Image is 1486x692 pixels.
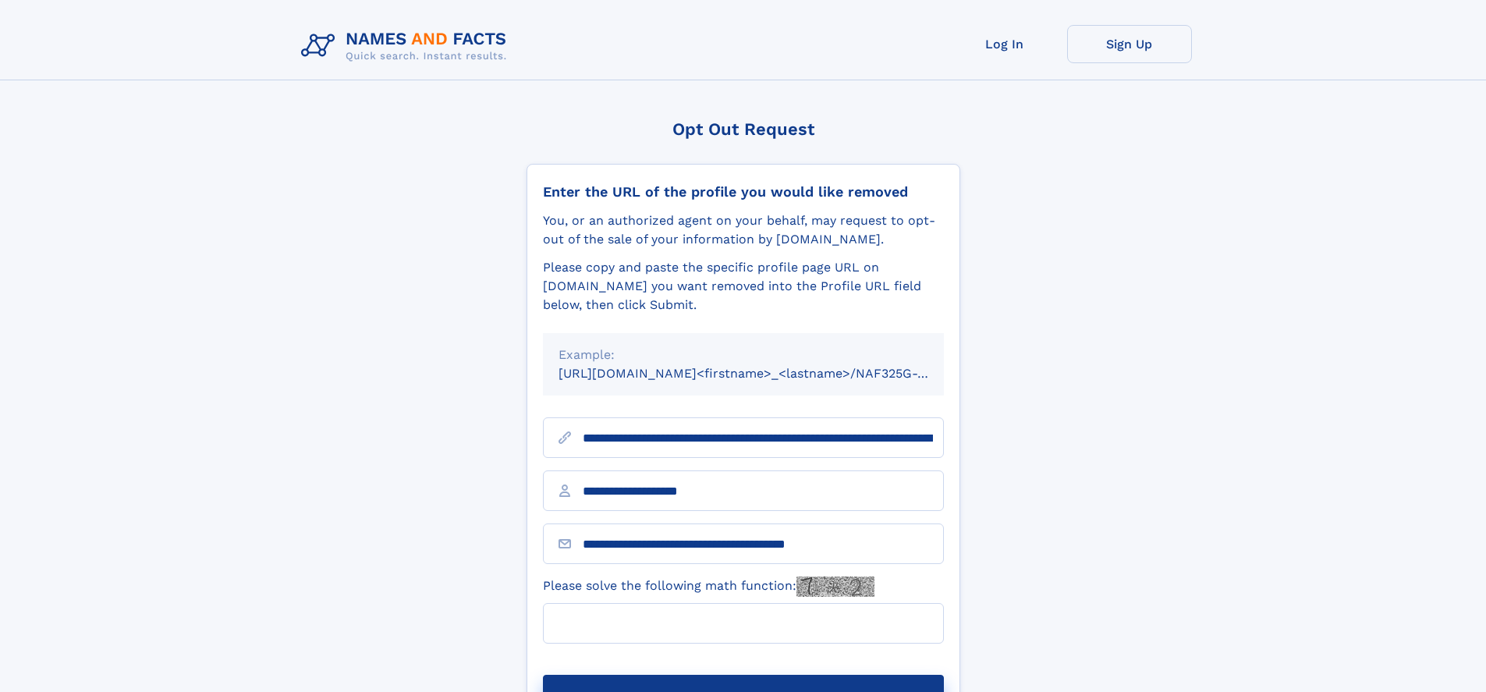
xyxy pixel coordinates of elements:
[543,258,944,314] div: Please copy and paste the specific profile page URL on [DOMAIN_NAME] you want removed into the Pr...
[942,25,1067,63] a: Log In
[559,346,928,364] div: Example:
[543,211,944,249] div: You, or an authorized agent on your behalf, may request to opt-out of the sale of your informatio...
[543,577,874,597] label: Please solve the following math function:
[527,119,960,139] div: Opt Out Request
[559,366,974,381] small: [URL][DOMAIN_NAME]<firstname>_<lastname>/NAF325G-xxxxxxxx
[1067,25,1192,63] a: Sign Up
[295,25,520,67] img: Logo Names and Facts
[543,183,944,201] div: Enter the URL of the profile you would like removed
